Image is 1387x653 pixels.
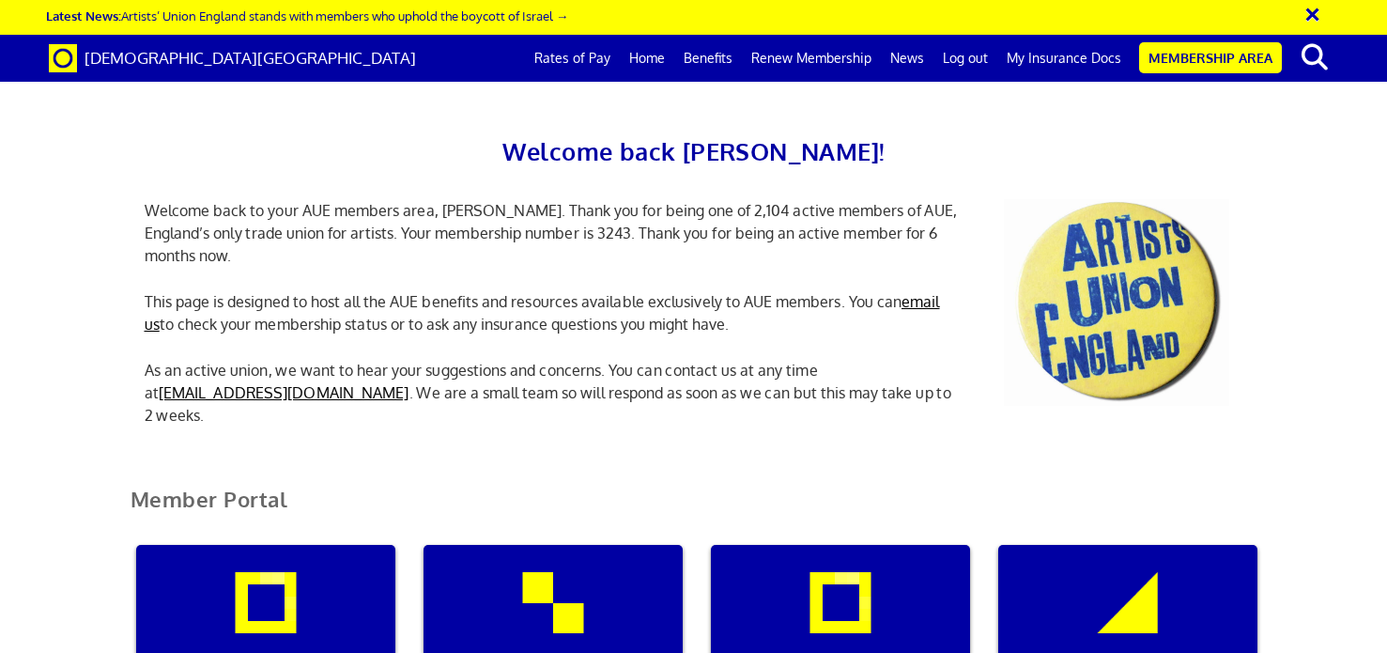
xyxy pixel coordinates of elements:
strong: Latest News: [46,8,121,23]
a: Renew Membership [742,35,881,82]
a: My Insurance Docs [997,35,1131,82]
span: [DEMOGRAPHIC_DATA][GEOGRAPHIC_DATA] [85,48,416,68]
p: As an active union, we want to hear your suggestions and concerns. You can contact us at any time... [131,359,976,427]
a: [EMAIL_ADDRESS][DOMAIN_NAME] [159,383,409,402]
a: Latest News:Artists’ Union England stands with members who uphold the boycott of Israel → [46,8,568,23]
a: Rates of Pay [525,35,620,82]
a: Log out [933,35,997,82]
a: Membership Area [1139,42,1282,73]
p: This page is designed to host all the AUE benefits and resources available exclusively to AUE mem... [131,290,976,335]
a: email us [145,292,940,334]
a: Home [620,35,674,82]
h2: Welcome back [PERSON_NAME]! [131,132,1257,171]
p: Welcome back to your AUE members area, [PERSON_NAME]. Thank you for being one of 2,104 active mem... [131,199,976,267]
a: Brand [DEMOGRAPHIC_DATA][GEOGRAPHIC_DATA] [35,35,430,82]
button: search [1286,38,1343,77]
h2: Member Portal [116,488,1271,534]
a: Benefits [674,35,742,82]
a: News [881,35,933,82]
